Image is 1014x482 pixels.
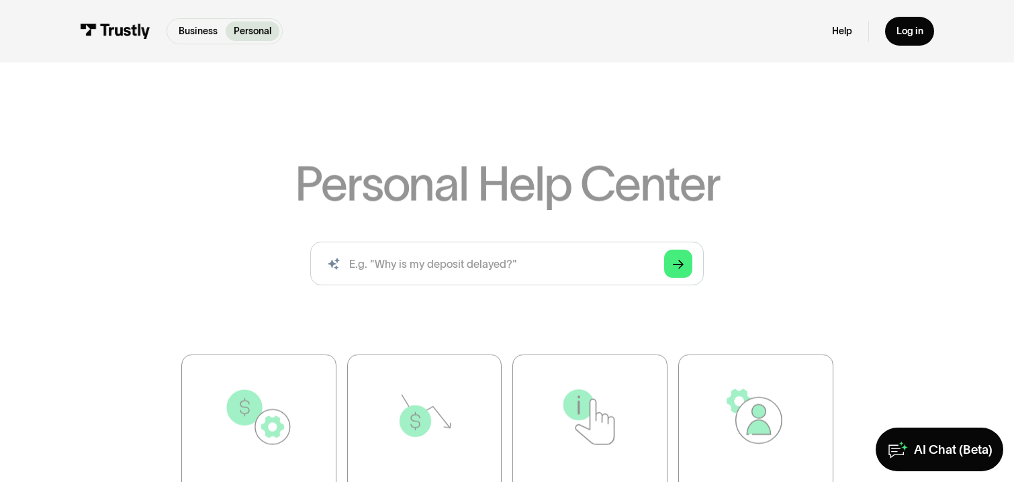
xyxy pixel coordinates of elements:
[914,442,993,458] div: AI Chat (Beta)
[80,23,150,38] img: Trustly Logo
[226,21,279,41] a: Personal
[295,160,720,208] h1: Personal Help Center
[310,242,703,285] input: search
[234,24,271,38] p: Personal
[179,24,218,38] p: Business
[896,25,923,37] div: Log in
[885,17,933,46] a: Log in
[170,21,225,41] a: Business
[832,25,852,37] a: Help
[310,242,703,285] form: Search
[876,428,1003,471] a: AI Chat (Beta)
